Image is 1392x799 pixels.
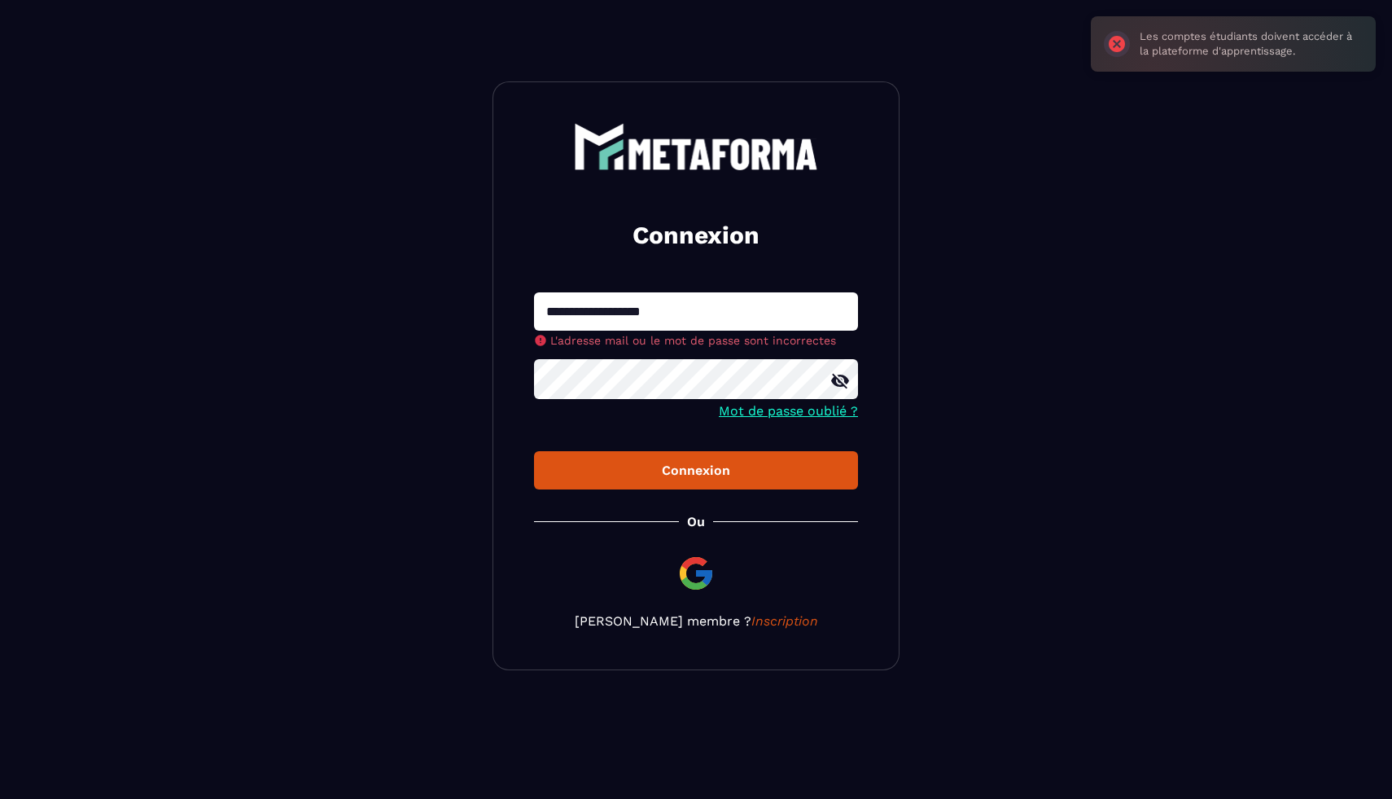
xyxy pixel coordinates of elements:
[687,514,705,529] p: Ou
[534,613,858,629] p: [PERSON_NAME] membre ?
[751,613,818,629] a: Inscription
[676,554,716,593] img: google
[719,403,858,419] a: Mot de passe oublié ?
[574,123,818,170] img: logo
[534,123,858,170] a: logo
[547,463,845,478] div: Connexion
[554,219,838,252] h2: Connexion
[550,334,836,347] span: L'adresse mail ou le mot de passe sont incorrectes
[534,451,858,489] button: Connexion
